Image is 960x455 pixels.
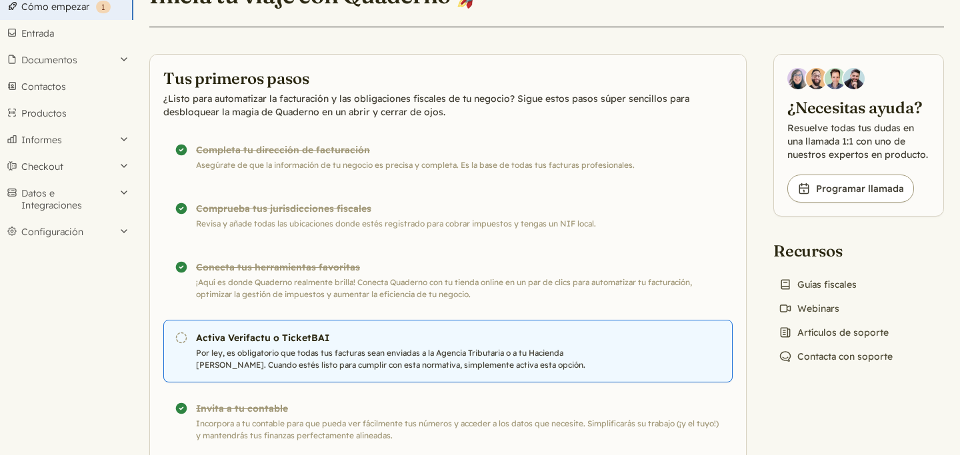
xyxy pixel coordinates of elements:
[773,323,894,342] a: Artículos de soporte
[163,68,733,89] h2: Tus primeros pasos
[196,347,632,371] p: Por ley, es obligatorio que todas tus facturas sean enviadas a la Agencia Tributaria o a tu Hacie...
[787,68,809,89] img: Diana Carrasco, Account Executive at Quaderno
[773,275,862,294] a: Guías fiscales
[773,347,898,366] a: Contacta con soporte
[787,121,930,161] p: Resuelve todas tus dudas en una llamada 1:1 con uno de nuestros expertos en producto.
[163,92,733,119] p: ¿Listo para automatizar la facturación y las obligaciones fiscales de tu negocio? Sigue estos pas...
[773,299,845,318] a: Webinars
[163,320,733,382] a: Activa Verifactu o TicketBAI Por ley, es obligatorio que todas tus facturas sean enviadas a la Ag...
[843,68,865,89] img: Javier Rubio, DevRel at Quaderno
[773,240,898,262] h2: Recursos
[787,175,914,203] a: Programar llamada
[806,68,827,89] img: Jairo Fumero, Account Executive at Quaderno
[787,97,930,119] h2: ¿Necesitas ayuda?
[196,331,632,344] h3: Activa Verifactu o TicketBAI
[825,68,846,89] img: Ivo Oltmans, Business Developer at Quaderno
[101,2,105,12] span: 1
